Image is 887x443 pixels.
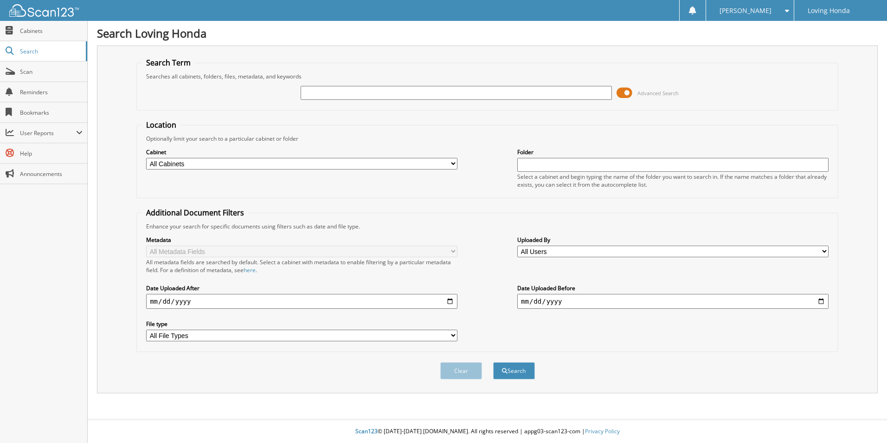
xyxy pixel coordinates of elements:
button: Search [493,362,535,379]
label: Cabinet [146,148,457,156]
div: © [DATE]-[DATE] [DOMAIN_NAME]. All rights reserved | appg03-scan123-com | [88,420,887,443]
div: Select a cabinet and begin typing the name of the folder you want to search in. If the name match... [517,173,829,189]
span: User Reports [20,129,76,137]
a: Privacy Policy [585,427,620,435]
button: Clear [440,362,482,379]
label: Folder [517,148,829,156]
span: Help [20,150,83,157]
span: Announcements [20,170,83,178]
input: start [146,294,457,309]
div: Enhance your search for specific documents using filters such as date and file type. [141,222,833,230]
img: scan123-logo-white.svg [9,4,79,17]
span: [PERSON_NAME] [720,8,771,13]
legend: Location [141,120,181,130]
span: Cabinets [20,27,83,35]
label: Uploaded By [517,236,829,244]
span: Scan [20,68,83,76]
span: Bookmarks [20,109,83,117]
span: Loving Honda [808,8,850,13]
div: All metadata fields are searched by default. Select a cabinet with metadata to enable filtering b... [146,258,457,274]
a: here [244,266,256,274]
span: Scan123 [355,427,378,435]
label: File type [146,320,457,328]
h1: Search Loving Honda [97,26,878,41]
span: Reminders [20,88,83,96]
label: Date Uploaded After [146,284,457,292]
span: Advanced Search [637,90,679,97]
legend: Search Term [141,58,195,68]
span: Search [20,47,81,55]
div: Searches all cabinets, folders, files, metadata, and keywords [141,72,833,80]
label: Date Uploaded Before [517,284,829,292]
div: Optionally limit your search to a particular cabinet or folder [141,135,833,143]
legend: Additional Document Filters [141,208,249,218]
label: Metadata [146,236,457,244]
input: end [517,294,829,309]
